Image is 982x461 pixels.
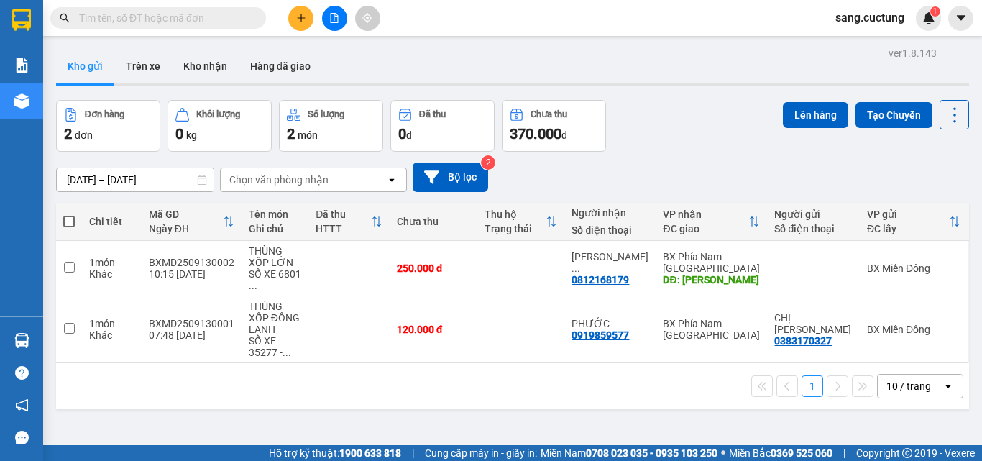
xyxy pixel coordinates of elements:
span: kg [186,129,197,141]
span: Cung cấp máy in - giấy in: [425,445,537,461]
img: warehouse-icon [14,333,29,348]
div: Đã thu [316,209,370,220]
button: Đơn hàng2đơn [56,100,160,152]
img: solution-icon [14,58,29,73]
sup: 2 [481,155,495,170]
span: 0 [398,125,406,142]
div: Mã GD [149,209,223,220]
span: aim [362,13,372,23]
button: Trên xe [114,49,172,83]
div: THÙNG XỐP ĐÔNG LẠNH [249,301,302,335]
span: ... [283,347,291,358]
button: Bộ lọc [413,163,488,192]
div: 07:48 [DATE] [149,329,234,341]
button: file-add [322,6,347,31]
div: SỐ XE 35277 - 0933373796 [249,335,302,358]
span: 0 [175,125,183,142]
span: đ [561,129,567,141]
th: Toggle SortBy [656,203,767,241]
div: 250.000 đ [397,263,470,274]
span: ⚪️ [721,450,725,456]
div: THÙNG XỐP LỚN [249,245,302,268]
span: đơn [75,129,93,141]
div: Số lượng [308,109,344,119]
span: 370.000 [510,125,561,142]
div: BX Phía Nam [GEOGRAPHIC_DATA] [663,251,760,274]
button: Hàng đã giao [239,49,322,83]
span: caret-down [955,12,968,24]
span: ... [572,263,580,274]
strong: 1900 633 818 [339,447,401,459]
strong: 0708 023 035 - 0935 103 250 [586,447,717,459]
div: 1 món [89,257,134,268]
svg: open [386,174,398,186]
div: Tên món [249,209,302,220]
button: Kho nhận [172,49,239,83]
th: Toggle SortBy [477,203,565,241]
span: question-circle [15,366,29,380]
div: BX Miền Đông [867,324,960,335]
span: 1 [932,6,937,17]
th: Toggle SortBy [308,203,389,241]
div: SỐ XE 68013-0909225224 [249,268,302,291]
span: search [60,13,70,23]
th: Toggle SortBy [142,203,242,241]
div: Người gửi [774,209,852,220]
span: | [412,445,414,461]
div: Chi tiết [89,216,134,227]
span: 2 [287,125,295,142]
div: BXMD2509130001 [149,318,234,329]
div: Khác [89,268,134,280]
div: VP gửi [867,209,949,220]
span: sang.cuctung [824,9,916,27]
button: plus [288,6,313,31]
button: Tạo Chuyến [855,102,932,128]
div: 10:15 [DATE] [149,268,234,280]
input: Tìm tên, số ĐT hoặc mã đơn [79,10,249,26]
img: logo-vxr [12,9,31,31]
span: ... [249,280,257,291]
div: 0383170327 [774,335,832,347]
div: HTTT [316,223,370,234]
button: 1 [802,375,823,397]
button: Chưa thu370.000đ [502,100,606,152]
button: Khối lượng0kg [168,100,272,152]
span: plus [296,13,306,23]
div: ver 1.8.143 [889,45,937,61]
span: notification [15,398,29,412]
strong: 0369 525 060 [771,447,832,459]
button: Kho gửi [56,49,114,83]
div: ĐC giao [663,223,748,234]
span: message [15,431,29,444]
span: copyright [902,448,912,458]
div: PHƯỚC [572,318,648,329]
div: Đơn hàng [85,109,124,119]
input: Select a date range. [57,168,214,191]
button: Số lượng2món [279,100,383,152]
img: icon-new-feature [922,12,935,24]
span: Hỗ trợ kỹ thuật: [269,445,401,461]
div: Ghi chú [249,223,302,234]
div: BXMD2509130002 [149,257,234,268]
span: | [843,445,845,461]
div: VP nhận [663,209,748,220]
div: Thu hộ [485,209,546,220]
button: caret-down [948,6,973,31]
div: BX Miền Đông [867,263,960,274]
span: món [298,129,318,141]
div: 0919859577 [572,329,629,341]
div: Chọn văn phòng nhận [229,173,329,187]
img: warehouse-icon [14,93,29,109]
th: Toggle SortBy [860,203,968,241]
div: Đã thu [419,109,446,119]
span: Miền Nam [541,445,717,461]
sup: 1 [930,6,940,17]
span: 2 [64,125,72,142]
div: 0812168179 [572,274,629,286]
div: Người nhận [572,207,648,219]
span: đ [406,129,412,141]
div: Số điện thoại [572,224,648,236]
div: Số điện thoại [774,223,852,234]
div: BX Phía Nam [GEOGRAPHIC_DATA] [663,318,760,341]
div: CHỊ THÙY [774,312,852,335]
